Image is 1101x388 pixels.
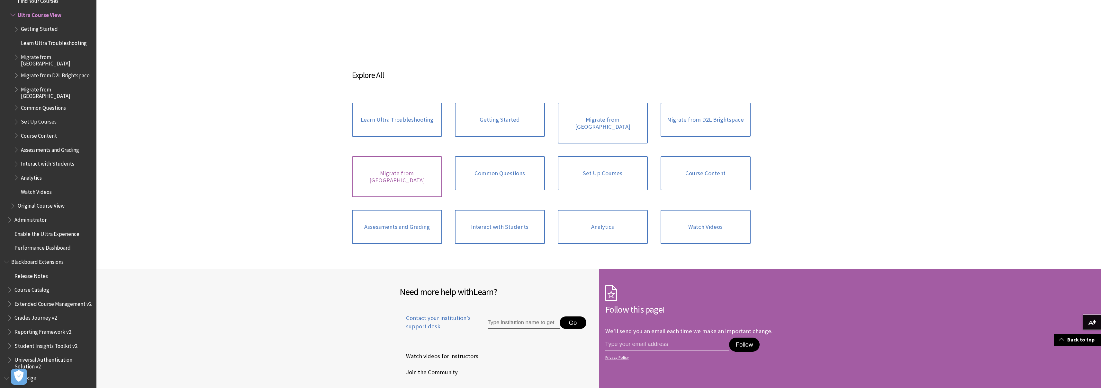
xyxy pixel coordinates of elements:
[400,285,592,298] h2: Need more help with ?
[605,338,729,351] input: email address
[14,326,71,335] span: Reporting Framework v2
[21,186,52,195] span: Watch Videos
[14,313,57,321] span: Grades Journey v2
[400,314,473,338] a: Contact your institution's support desk
[18,10,61,18] span: Ultra Course View
[455,156,545,190] a: Common Questions
[14,355,92,370] span: Universal Authentication Solution v2
[21,102,66,111] span: Common Questions
[21,24,58,32] span: Getting Started
[352,156,442,197] a: Migrate from [GEOGRAPHIC_DATA]
[18,201,65,209] span: Original Course View
[21,38,87,46] span: Learn Ultra Troubleshooting
[21,84,92,99] span: Migrate from [GEOGRAPHIC_DATA]
[400,314,473,331] span: Contact your institution's support desk
[11,369,27,385] button: Open Preferences
[605,285,617,301] img: Subscription Icon
[14,298,92,307] span: Extended Course Management v2
[488,316,560,329] input: Type institution name to get support
[558,210,648,244] a: Analytics
[14,284,49,293] span: Course Catalog
[14,228,79,237] span: Enable the Ultra Experience
[352,103,442,137] a: Learn Ultra Troubleshooting
[400,351,478,361] span: Watch videos for instructors
[14,341,77,349] span: Student Insights Toolkit v2
[661,103,751,137] a: Migrate from D2L Brightspace
[558,156,648,190] a: Set Up Courses
[11,256,64,265] span: Blackboard Extensions
[729,338,759,352] button: Follow
[560,316,586,329] button: Go
[455,210,545,244] a: Interact with Students
[605,303,798,316] h2: Follow this page!
[473,286,493,297] span: Learn
[455,103,545,137] a: Getting Started
[352,210,442,244] a: Assessments and Grading
[14,271,48,279] span: Release Notes
[352,69,751,88] h3: Explore All
[21,70,90,79] span: Migrate from D2L Brightspace
[21,52,92,67] span: Migrate from [GEOGRAPHIC_DATA]
[21,172,42,181] span: Analytics
[605,327,772,335] p: We'll send you an email each time we make an important change.
[21,144,79,153] span: Assessments and Grading
[400,367,459,377] a: Join the Community
[4,256,93,370] nav: Book outline for Blackboard Extensions
[21,116,57,125] span: Set Up Courses
[1054,334,1101,346] a: Back to top
[14,214,47,223] span: Administrator
[661,210,751,244] a: Watch Videos
[400,367,458,377] span: Join the Community
[558,103,648,143] a: Migrate from [GEOGRAPHIC_DATA]
[400,351,480,361] a: Watch videos for instructors
[21,130,57,139] span: Course Content
[21,159,74,167] span: Interact with Students
[14,242,71,251] span: Performance Dashboard
[605,355,796,360] a: Privacy Policy
[661,156,751,190] a: Course Content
